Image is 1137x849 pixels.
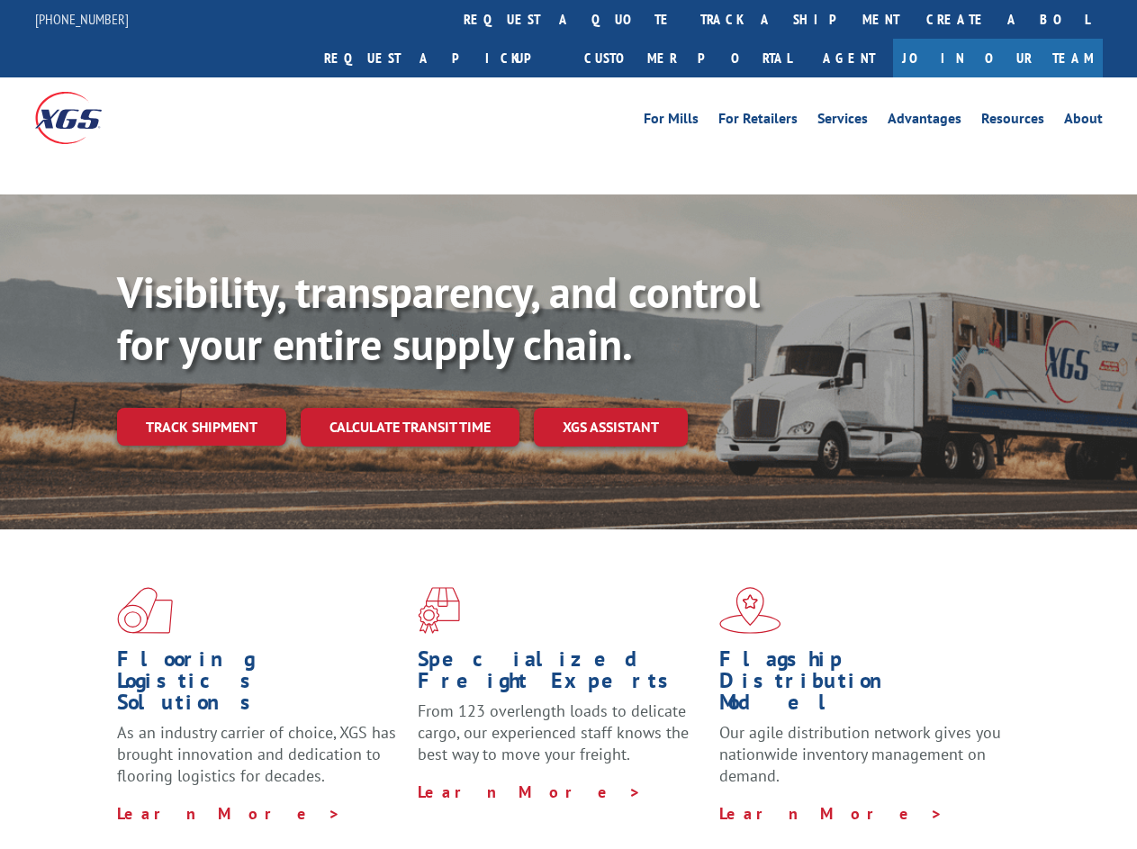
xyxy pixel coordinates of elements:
a: Customer Portal [571,39,805,77]
a: Learn More > [418,781,642,802]
a: Advantages [888,112,961,131]
img: xgs-icon-focused-on-flooring-red [418,587,460,634]
b: Visibility, transparency, and control for your entire supply chain. [117,264,760,372]
span: Our agile distribution network gives you nationwide inventory management on demand. [719,722,1001,786]
a: Learn More > [719,803,943,824]
h1: Flagship Distribution Model [719,648,1006,722]
img: xgs-icon-total-supply-chain-intelligence-red [117,587,173,634]
a: About [1064,112,1103,131]
a: Track shipment [117,408,286,446]
img: xgs-icon-flagship-distribution-model-red [719,587,781,634]
a: Agent [805,39,893,77]
h1: Specialized Freight Experts [418,648,705,700]
span: As an industry carrier of choice, XGS has brought innovation and dedication to flooring logistics... [117,722,396,786]
a: Join Our Team [893,39,1103,77]
a: For Mills [644,112,699,131]
a: Learn More > [117,803,341,824]
h1: Flooring Logistics Solutions [117,648,404,722]
p: From 123 overlength loads to delicate cargo, our experienced staff knows the best way to move you... [418,700,705,781]
a: For Retailers [718,112,798,131]
a: Services [817,112,868,131]
a: XGS ASSISTANT [534,408,688,447]
a: Calculate transit time [301,408,519,447]
a: Resources [981,112,1044,131]
a: [PHONE_NUMBER] [35,10,129,28]
a: Request a pickup [311,39,571,77]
